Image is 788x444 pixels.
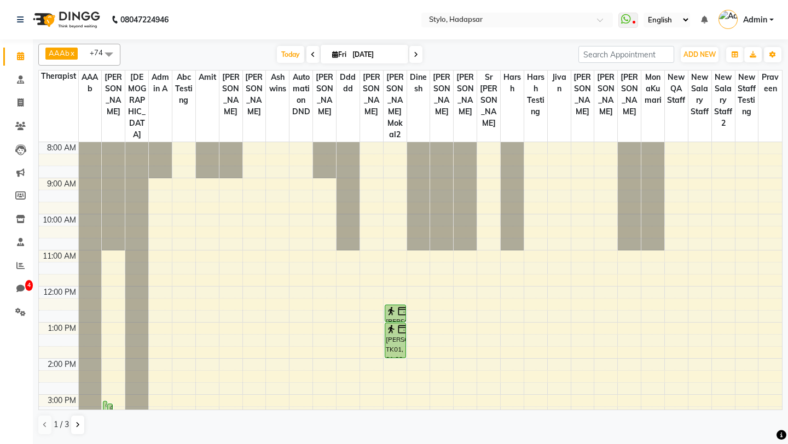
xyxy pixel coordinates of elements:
[243,71,266,119] span: [PERSON_NAME]
[149,71,172,96] span: Admin A
[477,71,500,130] span: Sr [PERSON_NAME]
[45,142,78,154] div: 8:00 AM
[665,71,688,107] span: New QA Staff
[594,71,617,119] span: [PERSON_NAME]
[360,71,383,119] span: [PERSON_NAME]
[45,395,78,406] div: 3:00 PM
[385,323,405,358] div: [PERSON_NAME], TK01, 01:00 PM-02:00 PM, [PERSON_NAME] Facial2
[90,48,111,57] span: +74
[407,71,430,96] span: dinesh
[266,71,289,96] span: ashwins
[120,4,169,35] b: 08047224946
[524,71,547,119] span: harsh testing
[25,280,33,291] span: 4
[571,71,594,119] span: [PERSON_NAME]
[384,71,407,142] span: [PERSON_NAME] Mokal2
[688,71,711,119] span: New Salary Staff
[28,4,103,35] img: logo
[219,71,242,119] span: [PERSON_NAME]
[79,71,102,96] span: AAAb
[743,14,767,26] span: Admin
[40,250,78,262] div: 11:00 AM
[641,71,664,107] span: MonaKumari
[40,214,78,226] div: 10:00 AM
[385,305,405,322] div: [PERSON_NAME], TK01, 12:30 PM-01:00 PM, Orange Facial 2
[39,71,78,82] div: Therapist
[501,71,524,96] span: harsh
[41,287,78,298] div: 12:00 PM
[758,71,782,96] span: praveen
[578,46,674,63] input: Search Appointment
[45,359,78,370] div: 2:00 PM
[277,46,304,63] span: Today
[125,71,148,142] span: [DEMOGRAPHIC_DATA]
[289,71,312,119] span: Automation DND
[313,71,336,119] span: [PERSON_NAME]
[349,46,404,63] input: 2025-10-03
[430,71,453,119] span: [PERSON_NAME]
[683,50,716,59] span: ADD NEW
[681,47,719,62] button: ADD NEW
[548,71,571,96] span: jivan
[45,323,78,334] div: 1:00 PM
[735,71,758,119] span: New staff Testing
[618,71,641,119] span: [PERSON_NAME]
[719,10,738,29] img: Admin
[49,49,69,57] span: AAAb
[45,178,78,190] div: 9:00 AM
[196,71,219,84] span: Amit
[102,71,125,119] span: [PERSON_NAME]
[3,280,30,298] a: 4
[454,71,477,119] span: [PERSON_NAME]
[712,71,735,130] span: New Salary Staff 2
[337,71,360,96] span: ddddd
[172,71,195,107] span: Abc testing
[54,419,69,430] span: 1 / 3
[69,49,74,57] a: x
[329,50,349,59] span: Fri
